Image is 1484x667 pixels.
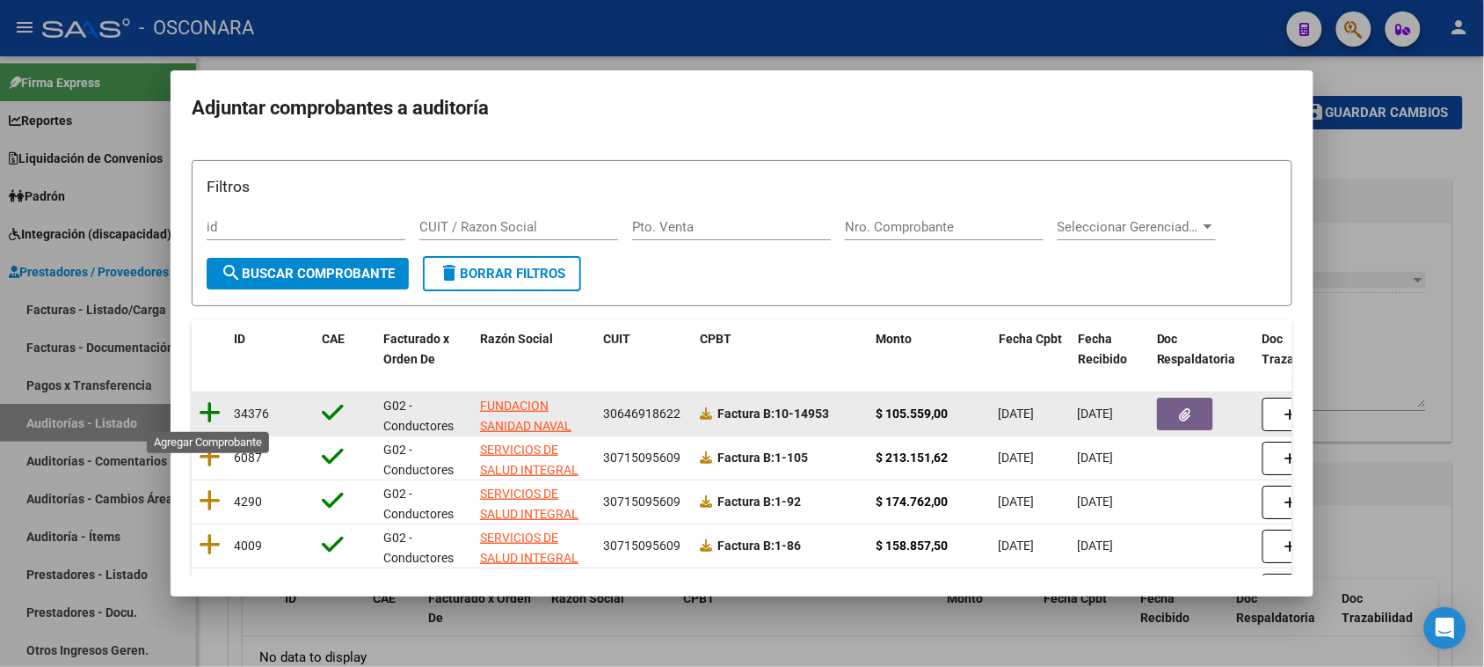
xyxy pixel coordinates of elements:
[234,332,245,346] span: ID
[1078,539,1114,553] span: [DATE]
[603,451,680,465] span: 30715095609
[999,451,1035,465] span: [DATE]
[603,539,680,553] span: 30715095609
[876,495,948,509] strong: $ 174.762,00
[876,332,912,346] span: Monto
[1078,495,1114,509] span: [DATE]
[1157,332,1236,366] span: Doc Respaldatoria
[221,266,395,282] span: Buscar Comprobante
[439,262,460,283] mat-icon: delete
[717,495,801,509] strong: 1-92
[480,531,578,585] span: SERVICIOS DE SALUD INTEGRAL S.R.L.
[480,332,553,346] span: Razón Social
[693,320,869,378] datatable-header-cell: CPBT
[1078,451,1114,465] span: [DATE]
[717,539,775,553] span: Factura B:
[234,495,262,509] span: 4290
[717,495,775,509] span: Factura B:
[999,539,1035,553] span: [DATE]
[192,92,1292,125] h2: Adjuntar comprobantes a auditoría
[234,539,262,553] span: 4009
[717,539,801,553] strong: 1-86
[1150,320,1255,378] datatable-header-cell: Doc Respaldatoria
[221,262,242,283] mat-icon: search
[207,175,1277,198] h3: Filtros
[603,407,680,421] span: 30646918622
[322,332,345,346] span: CAE
[999,332,1062,346] span: Fecha Cpbt
[992,320,1071,378] datatable-header-cell: Fecha Cpbt
[717,451,808,465] strong: 1-105
[1255,320,1361,378] datatable-header-cell: Doc Trazabilidad
[603,495,680,509] span: 30715095609
[876,451,948,465] strong: $ 213.151,62
[439,266,565,282] span: Borrar Filtros
[315,320,376,378] datatable-header-cell: CAE
[234,451,262,465] span: 6087
[717,451,775,465] span: Factura B:
[700,332,731,346] span: CPBT
[383,332,449,366] span: Facturado x Orden De
[1078,332,1127,366] span: Fecha Recibido
[1071,320,1150,378] datatable-header-cell: Fecha Recibido
[596,320,693,378] datatable-header-cell: CUIT
[1262,332,1334,366] span: Doc Trazabilidad
[1058,219,1200,235] span: Seleccionar Gerenciador
[717,407,829,421] strong: 10-14953
[480,443,578,497] span: SERVICIOS DE SALUD INTEGRAL S.R.L.
[383,531,454,605] span: G02 - Conductores Navales Central
[227,320,315,378] datatable-header-cell: ID
[999,495,1035,509] span: [DATE]
[480,399,571,453] span: FUNDACION SANIDAD NAVAL ARGENTINA
[603,332,630,346] span: CUIT
[999,407,1035,421] span: [DATE]
[376,320,473,378] datatable-header-cell: Facturado x Orden De
[1424,607,1466,649] div: Open Intercom Messenger
[383,487,454,561] span: G02 - Conductores Navales Central
[234,407,269,421] span: 34376
[717,407,775,421] span: Factura B:
[473,320,596,378] datatable-header-cell: Razón Social
[383,575,454,649] span: G02 - Conductores Navales Central
[207,258,409,290] button: Buscar Comprobante
[480,575,578,629] span: SERVICIOS DE SALUD INTEGRAL S.R.L.
[876,539,948,553] strong: $ 158.857,50
[423,256,581,291] button: Borrar Filtros
[869,320,992,378] datatable-header-cell: Monto
[383,443,454,517] span: G02 - Conductores Navales Central
[876,407,948,421] strong: $ 105.559,00
[383,399,454,473] span: G02 - Conductores Navales Central
[480,487,578,541] span: SERVICIOS DE SALUD INTEGRAL S.R.L.
[1078,407,1114,421] span: [DATE]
